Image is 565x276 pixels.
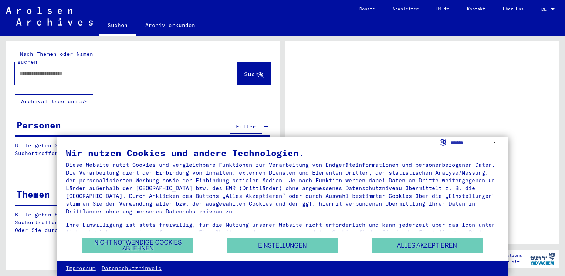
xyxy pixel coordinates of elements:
[82,238,193,253] button: Nicht notwendige Cookies ablehnen
[244,70,263,78] span: Suche
[6,7,93,26] img: Arolsen_neg.svg
[102,265,162,272] a: Datenschutzhinweis
[17,188,50,201] div: Themen
[66,221,499,244] div: Ihre Einwilligung ist stets freiwillig, für die Nutzung unserer Website nicht erforderlich und ka...
[439,138,447,145] label: Sprache auswählen
[17,51,93,65] mat-label: Nach Themen oder Namen suchen
[15,211,270,234] p: Bitte geben Sie einen Suchbegriff ein oder nutzen Sie die Filter, um Suchertreffer zu erhalten. O...
[529,249,556,268] img: yv_logo.png
[372,238,483,253] button: Alles akzeptieren
[541,7,549,12] span: DE
[66,148,499,157] div: Wir nutzen Cookies und andere Technologien.
[227,238,338,253] button: Einstellungen
[236,123,256,130] span: Filter
[136,16,204,34] a: Archiv erkunden
[66,265,96,272] a: Impressum
[99,16,136,36] a: Suchen
[17,118,61,132] div: Personen
[451,137,499,148] select: Sprache auswählen
[15,94,93,108] button: Archival tree units
[230,120,262,134] button: Filter
[66,161,499,215] div: Diese Website nutzt Cookies und vergleichbare Funktionen zur Verarbeitung von Endgeräteinformatio...
[15,142,270,157] p: Bitte geben Sie einen Suchbegriff ein oder nutzen Sie die Filter, um Suchertreffer zu erhalten.
[238,62,270,85] button: Suche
